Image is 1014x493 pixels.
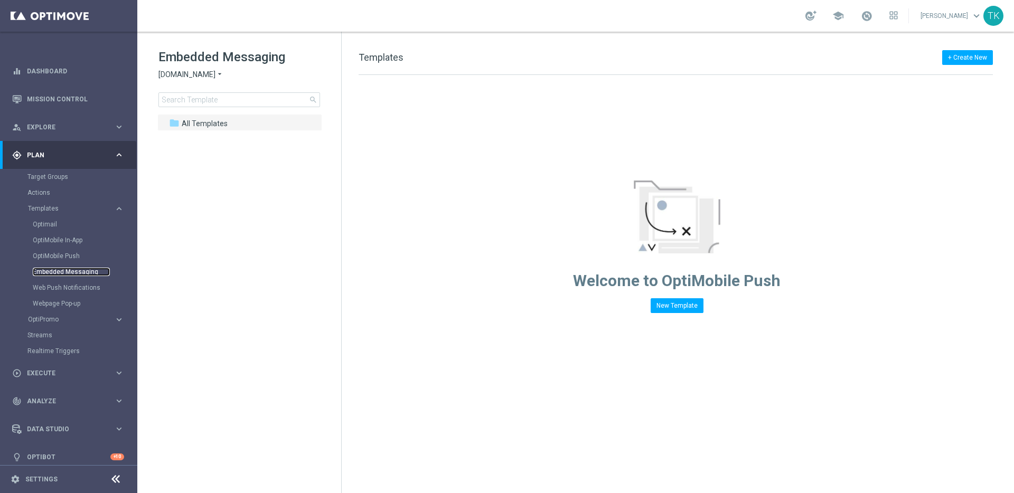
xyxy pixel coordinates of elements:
button: play_circle_outline Execute keyboard_arrow_right [12,369,125,377]
span: school [832,10,844,22]
div: +10 [110,453,124,460]
div: Plan [12,150,114,160]
a: Mission Control [27,85,124,113]
div: Templates [27,201,136,311]
span: [DOMAIN_NAME] [158,70,215,80]
button: New Template [651,298,703,313]
span: search [309,96,317,104]
i: keyboard_arrow_right [114,150,124,160]
button: equalizer Dashboard [12,67,125,75]
div: Web Push Notifications [33,280,136,296]
span: Execute [27,370,114,376]
i: keyboard_arrow_right [114,122,124,132]
button: OptiPromo keyboard_arrow_right [27,315,125,324]
a: OptiMobile In-App [33,236,110,244]
i: play_circle_outline [12,368,22,378]
span: Explore [27,124,114,130]
a: Webpage Pop-up [33,299,110,308]
i: arrow_drop_down [215,70,224,80]
div: OptiMobile In-App [33,232,136,248]
div: Templates [28,205,114,212]
i: gps_fixed [12,150,22,160]
button: + Create New [942,50,993,65]
a: Realtime Triggers [27,347,110,355]
button: gps_fixed Plan keyboard_arrow_right [12,151,125,159]
div: OptiMobile Push [33,248,136,264]
div: Mission Control [12,85,124,113]
div: Analyze [12,396,114,406]
a: Optibot [27,443,110,471]
a: Settings [25,476,58,482]
a: Web Push Notifications [33,283,110,292]
span: Plan [27,152,114,158]
i: equalizer [12,67,22,76]
i: person_search [12,122,22,132]
button: track_changes Analyze keyboard_arrow_right [12,397,125,405]
div: Webpage Pop-up [33,296,136,311]
button: Templates keyboard_arrow_right [27,204,125,213]
a: Target Groups [27,173,110,181]
span: Templates [182,119,228,128]
div: Explore [12,122,114,132]
button: [DOMAIN_NAME] arrow_drop_down [158,70,224,80]
i: keyboard_arrow_right [114,204,124,214]
div: Target Groups [27,169,136,185]
a: Optimail [33,220,110,229]
div: Embedded Messaging [33,264,136,280]
div: OptiPromo [27,311,136,327]
i: folder [169,118,180,128]
i: keyboard_arrow_right [114,424,124,434]
img: emptyStateManageTemplates.jpg [634,181,720,253]
button: Data Studio keyboard_arrow_right [12,425,125,433]
a: [PERSON_NAME]keyboard_arrow_down [919,8,983,24]
div: Realtime Triggers [27,343,136,359]
span: keyboard_arrow_down [971,10,982,22]
i: keyboard_arrow_right [114,396,124,406]
div: Optimail [33,216,136,232]
i: lightbulb [12,452,22,462]
a: Embedded Messaging [33,268,110,276]
a: Streams [27,331,110,339]
div: TK [983,6,1003,26]
div: Actions [27,185,136,201]
span: OptiPromo [28,316,104,323]
span: Analyze [27,398,114,404]
a: Actions [27,188,110,197]
i: keyboard_arrow_right [114,368,124,378]
span: Templates [359,52,403,63]
a: Dashboard [27,57,124,85]
i: settings [11,475,20,484]
a: OptiMobile Push [33,252,110,260]
i: track_changes [12,396,22,406]
input: Search Template [158,92,320,107]
span: Templates [28,205,104,212]
span: Data Studio [27,426,114,432]
h1: Embedded Messaging [158,49,320,65]
div: Streams [27,327,136,343]
div: OptiPromo [28,316,114,323]
div: Optibot [12,443,124,471]
div: Data Studio [12,424,114,434]
button: person_search Explore keyboard_arrow_right [12,123,125,131]
div: Execute [12,368,114,378]
button: lightbulb Optibot +10 [12,453,125,461]
i: keyboard_arrow_right [114,315,124,325]
span: Welcome to OptiMobile Push [573,271,781,290]
button: Mission Control [12,95,125,103]
div: Dashboard [12,57,124,85]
